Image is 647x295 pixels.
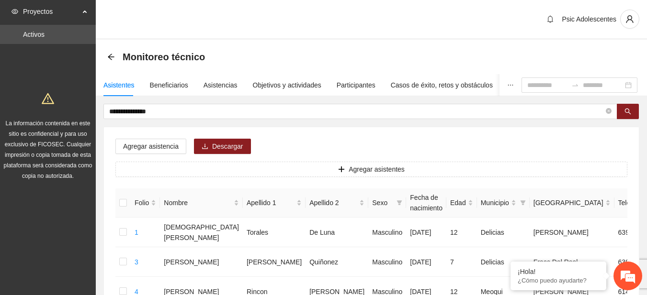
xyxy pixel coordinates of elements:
[368,218,406,247] td: Masculino
[520,200,526,206] span: filter
[243,218,306,247] td: Torales
[107,53,115,61] div: Back
[337,80,375,90] div: Participantes
[368,247,406,277] td: Masculino
[150,80,188,90] div: Beneficiarios
[530,188,614,218] th: Colonia
[477,218,530,247] td: Delicias
[42,92,54,105] span: warning
[349,164,405,175] span: Agregar asistentes
[543,11,558,27] button: bell
[446,218,477,247] td: 12
[533,197,603,208] span: [GEOGRAPHIC_DATA]
[123,49,205,65] span: Monitoreo técnico
[103,80,135,90] div: Asistentes
[397,200,402,206] span: filter
[115,139,186,154] button: Agregar asistencia
[530,218,614,247] td: [PERSON_NAME]
[4,120,92,179] span: La información contenida en este sitio es confidencial y para uso exclusivo de FICOSEC. Cualquier...
[606,108,612,114] span: close-circle
[306,188,368,218] th: Apellido 2
[620,10,639,29] button: user
[123,141,179,152] span: Agregar asistencia
[372,197,393,208] span: Sexo
[212,141,243,152] span: Descargar
[243,188,306,218] th: Apellido 1
[115,162,627,177] button: plusAgregar asistentes
[135,229,138,236] a: 1
[621,15,639,23] span: user
[247,197,295,208] span: Apellido 1
[160,218,243,247] td: [DEMOGRAPHIC_DATA][PERSON_NAME]
[395,196,404,210] span: filter
[309,197,357,208] span: Apellido 2
[391,80,493,90] div: Casos de éxito, retos y obstáculos
[446,188,477,218] th: Edad
[204,80,238,90] div: Asistencias
[306,218,368,247] td: De Luna
[481,197,509,208] span: Municipio
[518,196,528,210] span: filter
[194,139,251,154] button: downloadDescargar
[160,247,243,277] td: [PERSON_NAME]
[253,80,321,90] div: Objetivos y actividades
[306,247,368,277] td: Quiñonez
[160,188,243,218] th: Nombre
[571,81,579,89] span: to
[446,247,477,277] td: 7
[507,82,514,88] span: ellipsis
[243,247,306,277] td: [PERSON_NAME]
[338,166,345,174] span: plus
[450,197,466,208] span: Edad
[499,74,522,96] button: ellipsis
[518,277,599,284] p: ¿Cómo puedo ayudarte?
[164,197,232,208] span: Nombre
[477,188,530,218] th: Municipio
[406,247,446,277] td: [DATE]
[543,15,557,23] span: bell
[518,268,599,275] div: ¡Hola!
[135,197,149,208] span: Folio
[406,218,446,247] td: [DATE]
[571,81,579,89] span: swap-right
[23,2,79,21] span: Proyectos
[202,143,208,151] span: download
[107,53,115,61] span: arrow-left
[624,108,631,116] span: search
[562,15,616,23] span: Psic Adolescentes
[530,247,614,277] td: Fracc Del Real
[23,31,45,38] a: Activos
[617,104,639,119] button: search
[606,107,612,116] span: close-circle
[131,188,160,218] th: Folio
[11,8,18,15] span: eye
[477,247,530,277] td: Delicias
[406,188,446,218] th: Fecha de nacimiento
[135,258,138,266] a: 3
